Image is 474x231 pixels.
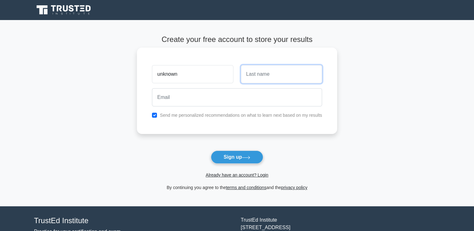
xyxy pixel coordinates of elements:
[137,35,337,44] h4: Create your free account to store your results
[206,172,268,177] a: Already have an account? Login
[226,185,266,190] a: terms and conditions
[160,113,322,118] label: Send me personalized recommendations on what to learn next based on my results
[241,65,322,83] input: Last name
[152,88,322,106] input: Email
[133,184,341,191] div: By continuing you agree to the and the
[211,151,263,164] button: Sign up
[34,216,233,225] h4: TrustEd Institute
[281,185,307,190] a: privacy policy
[152,65,233,83] input: First name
